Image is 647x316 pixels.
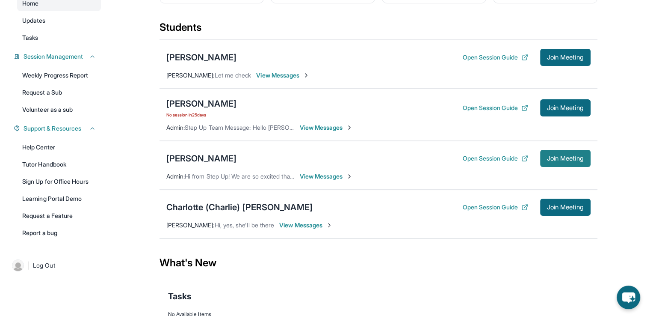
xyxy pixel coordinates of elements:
[166,124,185,131] span: Admin :
[326,222,333,229] img: Chevron-Right
[166,72,215,79] span: [PERSON_NAME] :
[17,225,101,241] a: Report a bug
[547,156,584,161] span: Join Meeting
[20,124,96,133] button: Support & Resources
[346,124,353,131] img: Chevron-Right
[547,105,584,110] span: Join Meeting
[168,290,192,302] span: Tasks
[279,221,333,230] span: View Messages
[547,205,584,210] span: Join Meeting
[462,104,528,112] button: Open Session Guide
[17,174,101,189] a: Sign Up for Office Hours
[166,201,313,213] div: Charlotte (Charlie) [PERSON_NAME]
[256,71,310,80] span: View Messages
[17,30,101,45] a: Tasks
[160,21,597,39] div: Students
[22,33,38,42] span: Tasks
[24,52,83,61] span: Session Management
[160,244,597,282] div: What's New
[166,51,236,63] div: [PERSON_NAME]
[166,152,236,164] div: [PERSON_NAME]
[617,286,640,309] button: chat-button
[462,154,528,163] button: Open Session Guide
[17,102,101,117] a: Volunteer as a sub
[540,99,591,116] button: Join Meeting
[462,203,528,212] button: Open Session Guide
[166,98,236,110] div: [PERSON_NAME]
[540,150,591,167] button: Join Meeting
[166,221,215,229] span: [PERSON_NAME] :
[9,256,101,275] a: |Log Out
[303,72,310,79] img: Chevron-Right
[462,53,528,62] button: Open Session Guide
[215,72,251,79] span: Let me check
[300,123,353,132] span: View Messages
[166,173,185,180] span: Admin :
[24,124,81,133] span: Support & Resources
[17,157,101,172] a: Tutor Handbook
[17,68,101,83] a: Weekly Progress Report
[12,259,24,271] img: user-img
[33,261,55,270] span: Log Out
[17,85,101,100] a: Request a Sub
[17,13,101,28] a: Updates
[22,16,46,25] span: Updates
[540,49,591,66] button: Join Meeting
[540,199,591,216] button: Join Meeting
[17,208,101,224] a: Request a Feature
[166,111,236,118] span: No session in 25 days
[17,140,101,155] a: Help Center
[215,221,275,229] span: Hi, yes, she'll be there
[27,260,30,271] span: |
[300,172,353,181] span: View Messages
[547,55,584,60] span: Join Meeting
[346,173,353,180] img: Chevron-Right
[17,191,101,206] a: Learning Portal Demo
[20,52,96,61] button: Session Management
